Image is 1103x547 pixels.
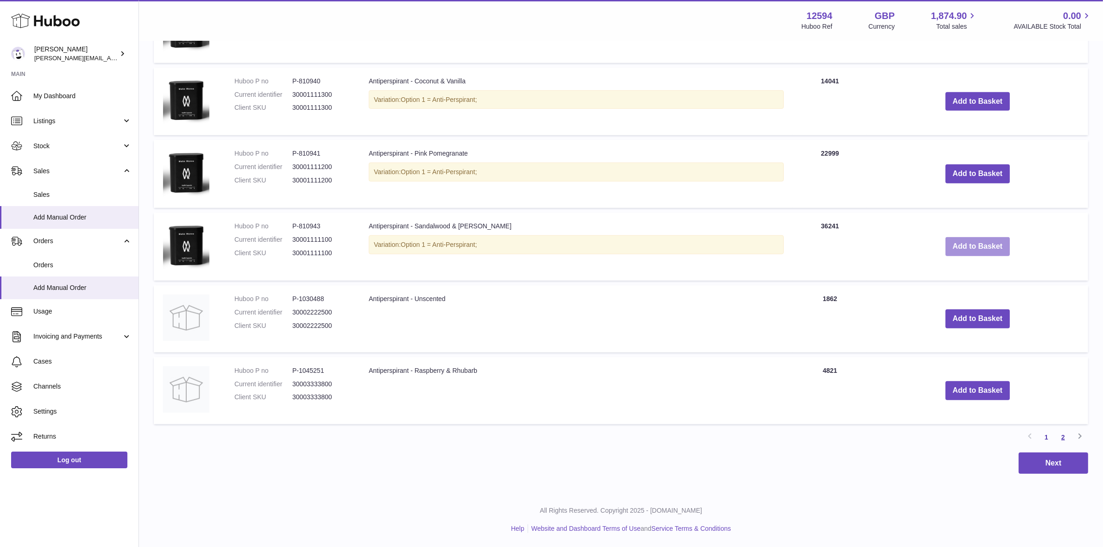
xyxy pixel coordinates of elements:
td: Antiperspirant - Raspberry & Rhubarb [359,357,793,424]
dd: 30001111100 [292,249,350,258]
dt: Current identifier [234,235,292,244]
dt: Current identifier [234,308,292,317]
button: Add to Basket [945,92,1010,111]
dt: Huboo P no [234,366,292,375]
td: 14041 [793,68,867,136]
span: 1,874.90 [931,10,967,22]
span: Orders [33,237,122,245]
td: 36241 [793,213,867,281]
img: Antiperspirant - Unscented [163,295,209,341]
span: Returns [33,432,132,441]
a: 1,874.90 Total sales [931,10,978,31]
dt: Current identifier [234,90,292,99]
td: Antiperspirant - Unscented [359,285,793,352]
dd: P-810941 [292,149,350,158]
dt: Client SKU [234,176,292,185]
span: Usage [33,307,132,316]
img: Antiperspirant - Pink Pomegranate [163,149,209,196]
span: [PERSON_NAME][EMAIL_ADDRESS][DOMAIN_NAME] [34,54,186,62]
a: Log out [11,452,127,468]
button: Add to Basket [945,381,1010,400]
div: Huboo Ref [801,22,832,31]
dd: 30001111100 [292,235,350,244]
button: Next [1019,453,1088,474]
dd: 30001111200 [292,163,350,171]
dd: 30002222500 [292,308,350,317]
button: Add to Basket [945,164,1010,183]
a: 1 [1038,429,1055,446]
div: Variation: [369,163,784,182]
span: Stock [33,142,122,151]
dt: Client SKU [234,103,292,112]
dd: 30002222500 [292,321,350,330]
span: Option 1 = Anti-Perspirant; [401,96,477,103]
div: Variation: [369,90,784,109]
div: [PERSON_NAME] [34,45,118,63]
td: 4821 [793,357,867,424]
dd: 30001111300 [292,103,350,112]
dd: 30003333800 [292,380,350,389]
span: Sales [33,190,132,199]
img: owen@wearemakewaves.com [11,47,25,61]
div: Currency [869,22,895,31]
dt: Huboo P no [234,295,292,303]
button: Add to Basket [945,237,1010,256]
a: 2 [1055,429,1071,446]
dd: P-810943 [292,222,350,231]
dt: Huboo P no [234,149,292,158]
span: Add Manual Order [33,213,132,222]
dd: 30001111200 [292,176,350,185]
a: Service Terms & Conditions [651,525,731,532]
span: Option 1 = Anti-Perspirant; [401,241,477,248]
dd: 30001111300 [292,90,350,99]
span: Sales [33,167,122,176]
td: Antiperspirant - Sandalwood & [PERSON_NAME] [359,213,793,281]
dt: Current identifier [234,163,292,171]
dt: Client SKU [234,393,292,402]
a: Help [511,525,524,532]
dd: P-1030488 [292,295,350,303]
img: Antiperspirant - Raspberry & Rhubarb [163,366,209,413]
dt: Huboo P no [234,222,292,231]
span: Invoicing and Payments [33,332,122,341]
td: 22999 [793,140,867,208]
span: AVAILABLE Stock Total [1014,22,1092,31]
div: Variation: [369,235,784,254]
strong: 12594 [807,10,832,22]
p: All Rights Reserved. Copyright 2025 - [DOMAIN_NAME] [146,506,1096,515]
span: Cases [33,357,132,366]
li: and [528,524,731,533]
td: Antiperspirant - Pink Pomegranate [359,140,793,208]
span: Settings [33,407,132,416]
dt: Current identifier [234,380,292,389]
span: Orders [33,261,132,270]
button: Add to Basket [945,309,1010,328]
strong: GBP [875,10,895,22]
dd: 30003333800 [292,393,350,402]
td: Antiperspirant - Coconut & Vanilla [359,68,793,136]
a: 0.00 AVAILABLE Stock Total [1014,10,1092,31]
img: Antiperspirant - Coconut & Vanilla [163,77,209,124]
dt: Client SKU [234,321,292,330]
dd: P-1045251 [292,366,350,375]
span: Listings [33,117,122,126]
span: Add Manual Order [33,283,132,292]
img: Antiperspirant - Sandalwood & Patchouli [163,222,209,269]
span: Option 1 = Anti-Perspirant; [401,168,477,176]
dt: Huboo P no [234,77,292,86]
span: 0.00 [1063,10,1081,22]
dd: P-810940 [292,77,350,86]
td: 1862 [793,285,867,352]
span: My Dashboard [33,92,132,101]
dt: Client SKU [234,249,292,258]
span: Channels [33,382,132,391]
span: Total sales [936,22,977,31]
a: Website and Dashboard Terms of Use [531,525,641,532]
